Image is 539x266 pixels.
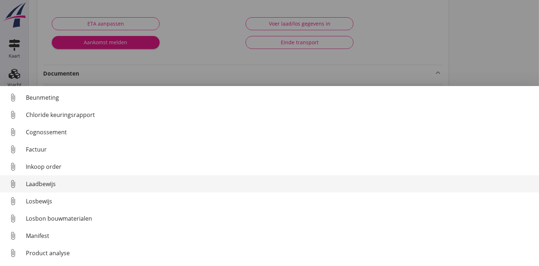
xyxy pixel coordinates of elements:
i: attach_file [7,195,19,207]
div: Product analyse [26,249,533,257]
i: attach_file [7,109,19,121]
div: Manifest [26,231,533,240]
div: Beunmeting [26,93,533,102]
div: Chloride keuringsrapport [26,111,533,119]
div: Losbewijs [26,197,533,206]
div: Laadbewijs [26,180,533,188]
i: attach_file [7,178,19,190]
i: attach_file [7,144,19,155]
i: attach_file [7,161,19,172]
div: Losbon bouwmaterialen [26,214,533,223]
div: Inkoop order [26,162,533,171]
i: attach_file [7,213,19,224]
div: Factuur [26,145,533,154]
i: attach_file [7,247,19,259]
i: attach_file [7,92,19,103]
i: attach_file [7,230,19,242]
div: Cognossement [26,128,533,136]
i: attach_file [7,126,19,138]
